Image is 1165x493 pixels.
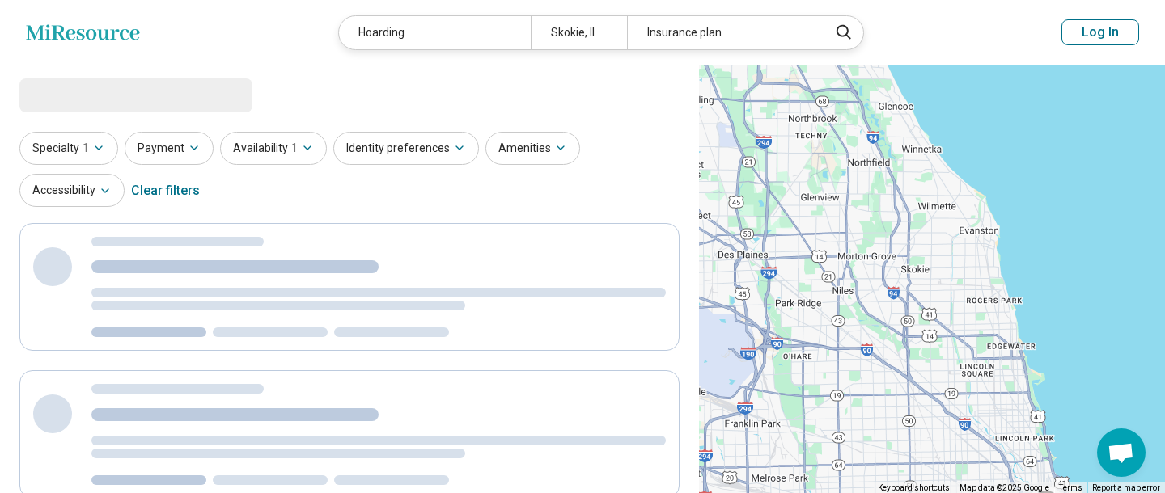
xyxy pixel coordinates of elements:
a: Report a map error [1092,483,1160,492]
button: Identity preferences [333,132,479,165]
button: Amenities [485,132,580,165]
div: Insurance plan [627,16,819,49]
span: Loading... [19,78,155,111]
button: Specialty1 [19,132,118,165]
div: Hoarding [339,16,531,49]
a: Open chat [1097,428,1146,477]
button: Log In [1061,19,1139,45]
span: 1 [83,140,89,157]
a: Terms [1059,483,1082,492]
button: Payment [125,132,214,165]
button: Availability1 [220,132,327,165]
div: Clear filters [131,171,200,210]
div: Skokie, IL 60076 [531,16,627,49]
button: Accessibility [19,174,125,207]
span: 1 [291,140,298,157]
span: Map data ©2025 Google [960,483,1049,492]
